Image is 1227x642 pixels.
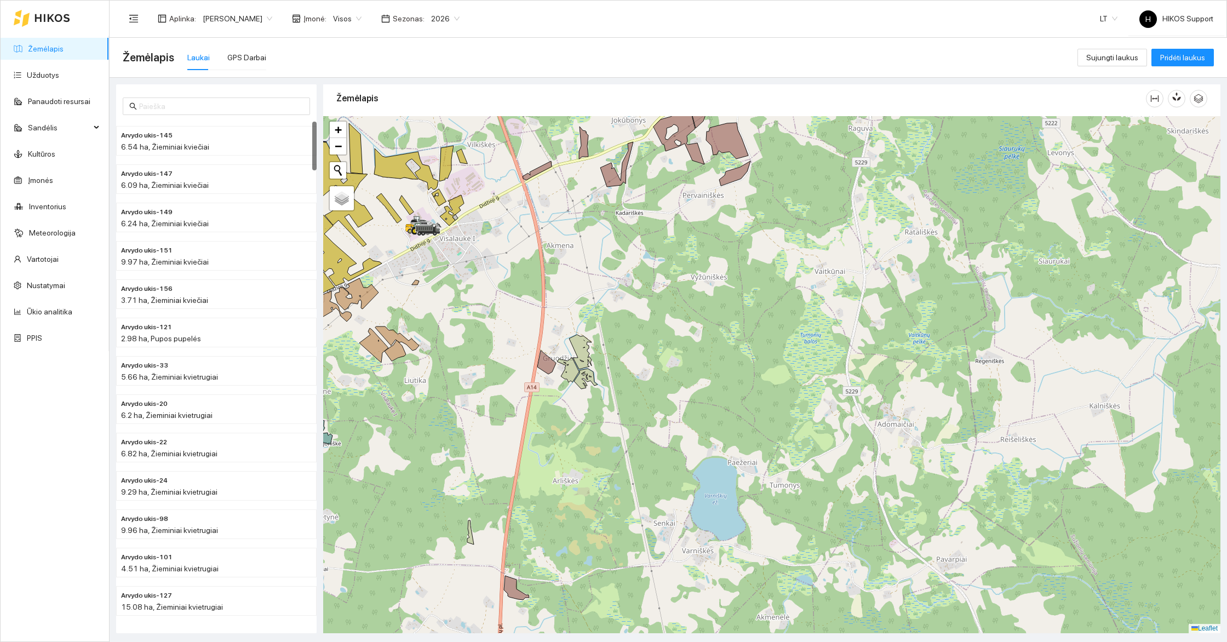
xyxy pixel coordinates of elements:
[330,162,346,179] button: Initiate a new search
[121,169,173,179] span: Arvydo ukis-147
[330,186,354,210] a: Layers
[330,138,346,154] a: Zoom out
[121,591,172,601] span: Arvydo ukis-127
[187,51,210,64] div: Laukai
[1100,10,1117,27] span: LT
[330,122,346,138] a: Zoom in
[1077,49,1147,66] button: Sujungti laukus
[292,14,301,23] span: shop
[333,10,362,27] span: Visos
[335,139,342,153] span: −
[203,10,272,27] span: Arvydas Paukštys
[1146,90,1163,107] button: column-width
[121,603,223,611] span: 15.08 ha, Žieminiai kvietrugiai
[1151,49,1214,66] button: Pridėti laukus
[129,102,137,110] span: search
[121,181,209,190] span: 6.09 ha, Žieminiai kviečiai
[28,117,90,139] span: Sandėlis
[28,176,53,185] a: Įmonės
[121,322,172,333] span: Arvydo ukis-121
[28,97,90,106] a: Panaudoti resursai
[121,257,209,266] span: 9.97 ha, Žieminiai kviečiai
[27,281,65,290] a: Nustatymai
[121,245,173,256] span: Arvydo ukis-151
[121,130,173,141] span: Arvydo ukis-145
[121,142,209,151] span: 6.54 ha, Žieminiai kviečiai
[1145,10,1151,28] span: H
[121,334,201,343] span: 2.98 ha, Pupos pupelės
[121,411,213,420] span: 6.2 ha, Žieminiai kvietrugiai
[121,437,167,448] span: Arvydo ukis-22
[1086,51,1138,64] span: Sujungti laukus
[121,449,217,458] span: 6.82 ha, Žieminiai kvietrugiai
[139,100,303,112] input: Paieška
[121,207,173,217] span: Arvydo ukis-149
[121,475,168,486] span: Arvydo ukis-24
[121,526,218,535] span: 9.96 ha, Žieminiai kvietrugiai
[169,13,196,25] span: Aplinka :
[29,202,66,211] a: Inventorius
[27,307,72,316] a: Ūkio analitika
[121,564,219,573] span: 4.51 ha, Žieminiai kvietrugiai
[27,255,59,263] a: Vartotojai
[121,296,208,305] span: 3.71 ha, Žieminiai kviečiai
[121,372,218,381] span: 5.66 ha, Žieminiai kvietrugiai
[303,13,326,25] span: Įmonė :
[121,552,173,563] span: Arvydo ukis-101
[121,514,168,524] span: Arvydo ukis-98
[27,71,59,79] a: Užduotys
[1146,94,1163,103] span: column-width
[1191,624,1218,632] a: Leaflet
[29,228,76,237] a: Meteorologija
[121,360,168,371] span: Arvydo ukis-33
[121,219,209,228] span: 6.24 ha, Žieminiai kviečiai
[129,14,139,24] span: menu-fold
[121,284,173,294] span: Arvydo ukis-156
[1077,53,1147,62] a: Sujungti laukus
[28,150,55,158] a: Kultūros
[1139,14,1213,23] span: HIKOS Support
[123,8,145,30] button: menu-fold
[158,14,167,23] span: layout
[27,334,42,342] a: PPIS
[1160,51,1205,64] span: Pridėti laukus
[381,14,390,23] span: calendar
[431,10,460,27] span: 2026
[1151,53,1214,62] a: Pridėti laukus
[121,488,217,496] span: 9.29 ha, Žieminiai kvietrugiai
[336,83,1146,114] div: Žemėlapis
[28,44,64,53] a: Žemėlapis
[335,123,342,136] span: +
[227,51,266,64] div: GPS Darbai
[393,13,425,25] span: Sezonas :
[123,49,174,66] span: Žemėlapis
[121,399,168,409] span: Arvydo ukis-20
